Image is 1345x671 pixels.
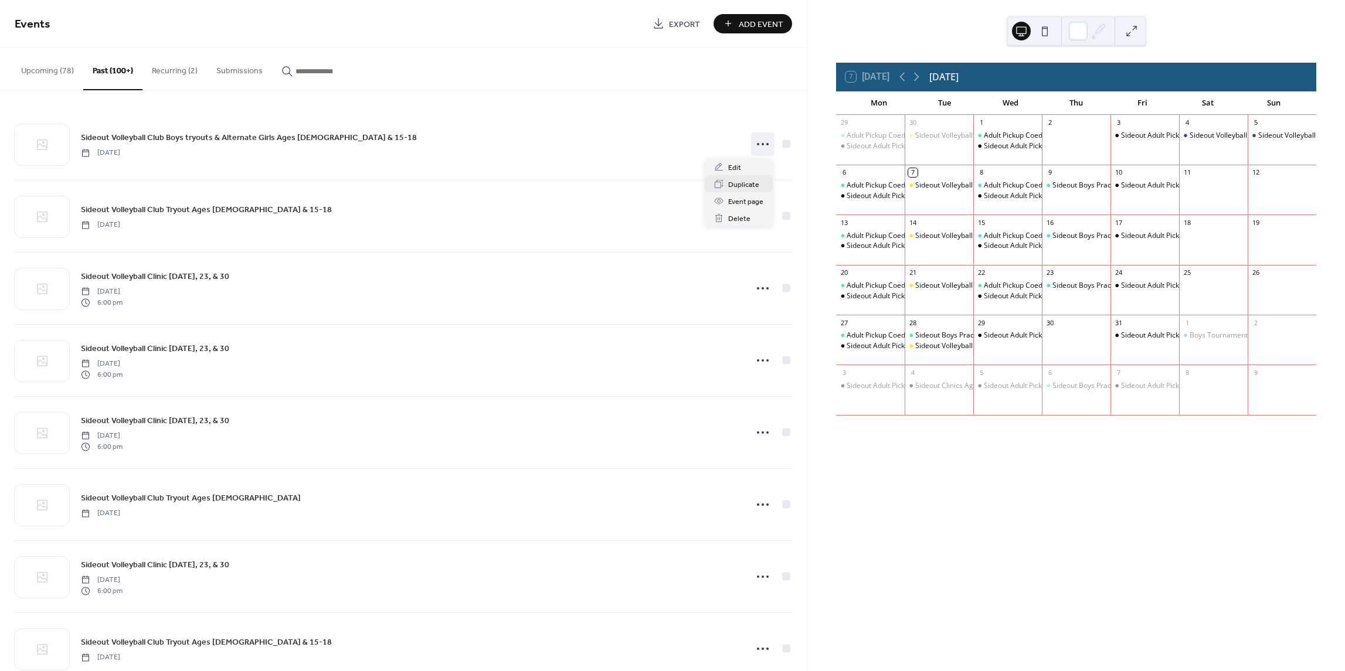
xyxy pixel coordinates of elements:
div: Sideout Volleyball Club Boys tryouts & Alternate Girls Ages 9-14 & 15-18 [1248,131,1316,141]
div: Adult Pickup Coed [984,131,1042,141]
div: Adult Pickup Coed [847,281,905,291]
div: 13 [840,218,848,227]
div: Sideout Volleyball Clinic [DATE], 21, 28 [915,231,1040,241]
div: Sideout Adult Pickup Co-ed [1110,180,1179,190]
div: Sideout Volleyball Clinic Sept 9, 16, 23, & 30 [905,131,973,141]
div: Sideout Adult Pickup Co-ed [984,331,1071,340]
div: 2 [1251,318,1260,327]
span: Edit [728,162,741,174]
div: Sideout Adult Pickup Co-ed [1121,381,1208,391]
div: Sideout Adult Pickup Co-ed [1121,231,1208,241]
div: Adult Pickup Coed [984,281,1042,291]
div: Sideout Adult Pickup Co-ed [847,191,934,201]
div: Adult Pickup Coed [847,131,905,141]
div: Sideout Boys Practice Tentative [1042,180,1110,190]
div: 5 [1251,118,1260,127]
div: Sideout Adult Pickup Co-ed [973,191,1042,201]
button: Add Event [714,14,792,33]
span: Sideout Volleyball Club Tryout Ages [DEMOGRAPHIC_DATA] & 15-18 [81,636,332,649]
div: Sat [1175,91,1241,115]
span: Event page [728,196,763,208]
div: Adult Pickup Coed [847,331,905,340]
div: 16 [1045,218,1054,227]
div: Adult Pickup Coed [836,231,905,241]
div: Sideout Volleyball Club Tryout Ages 9-14 & 15-18 [1179,131,1248,141]
div: Sideout Adult Pickup Co-ed [1110,281,1179,291]
div: 1 [1183,318,1191,327]
div: Sideout Adult Pickup Co-ed [1110,381,1179,391]
div: Sideout Adult Pickup Co-ed [836,141,905,151]
a: Sideout Volleyball Clinic [DATE], 23, & 30 [81,342,229,355]
span: Delete [728,213,750,225]
div: [DATE] [929,70,959,84]
div: Sideout Adult Pickup Co-ed [1110,331,1179,340]
div: Sideout Adult Pickup Co-ed [847,381,934,391]
div: Adult Pickup Coed [836,180,905,190]
div: Sideout Adult Pickup Co-ed [984,381,1071,391]
div: 5 [977,368,986,377]
span: [DATE] [81,287,123,297]
div: 30 [908,118,917,127]
div: Sideout Boys Practice Tentative [1052,281,1155,291]
div: Sideout Boys Practice Tentative [1042,281,1110,291]
div: 23 [1045,268,1054,277]
span: Sideout Volleyball Club Tryout Ages [DEMOGRAPHIC_DATA] & 15-18 [81,204,332,216]
div: 10 [1114,168,1123,177]
span: 6:00 pm [81,585,123,596]
div: Sideout Adult Pickup Co-ed [1121,331,1208,340]
span: Sideout Volleyball Clinic [DATE], 23, & 30 [81,559,229,571]
div: 6 [840,168,848,177]
span: [DATE] [81,359,123,369]
a: Sideout Volleyball Club Tryout Ages [DEMOGRAPHIC_DATA] [81,491,301,505]
div: 17 [1114,218,1123,227]
div: Sideout Volleyball Clinic Oct 7, 14, 21, 28 [905,231,973,241]
div: Sideout Adult Pickup Co-ed [1121,131,1208,141]
div: 31 [1114,318,1123,327]
div: Sideout Adult Pickup Co-ed [973,141,1042,151]
div: 6 [1045,368,1054,377]
div: Sideout Volleyball Clinic Oct 7, 14, 21, 28 [905,341,973,351]
button: Past (100+) [83,47,142,90]
div: 18 [1183,218,1191,227]
div: 19 [1251,218,1260,227]
span: 6:00 pm [81,297,123,308]
span: [DATE] [81,652,120,663]
div: 1 [977,118,986,127]
div: Thu [1044,91,1109,115]
div: 3 [1114,118,1123,127]
div: Sideout Boys Practice Tentative [1052,231,1155,241]
div: Sun [1241,91,1307,115]
button: Recurring (2) [142,47,207,89]
div: Adult Pickup Coed [836,131,905,141]
div: 8 [1183,368,1191,377]
div: 3 [840,368,848,377]
div: 11 [1183,168,1191,177]
div: 24 [1114,268,1123,277]
div: 22 [977,268,986,277]
span: [DATE] [81,220,120,230]
div: 4 [908,368,917,377]
div: Sideout Clinics Ages 9-14 [905,381,973,391]
div: Sideout Clinics Ages [DEMOGRAPHIC_DATA] [915,381,1060,391]
span: [DATE] [81,575,123,585]
div: Sideout Volleyball Clinic [DATE], 23, & 30 [915,131,1047,141]
div: Sideout Adult Pickup Co-ed [847,291,934,301]
div: 2 [1045,118,1054,127]
div: Sideout Volleyball Clinic Oct 7, 14, 21, 28 [905,180,973,190]
div: 21 [908,268,917,277]
div: Sideout Volleyball Clinic [DATE], 21, 28 [915,341,1040,351]
div: Sideout Adult Pickup Co-ed [847,141,934,151]
div: Adult Pickup Coed [973,131,1042,141]
div: 9 [1045,168,1054,177]
div: 26 [1251,268,1260,277]
button: Submissions [207,47,272,89]
div: Sideout Boys Practice Tentative [1052,180,1155,190]
div: Boys Tournament Fresno [1179,331,1248,340]
div: Sideout Adult Pickup Co-ed [836,191,905,201]
div: 29 [977,318,986,327]
a: Sideout Volleyball Clinic [DATE], 23, & 30 [81,414,229,427]
div: Sideout Adult Pickup Co-ed [984,291,1071,301]
div: Adult Pickup Coed [973,231,1042,241]
div: 9 [1251,368,1260,377]
a: Sideout Volleyball Club Tryout Ages [DEMOGRAPHIC_DATA] & 15-18 [81,635,332,649]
